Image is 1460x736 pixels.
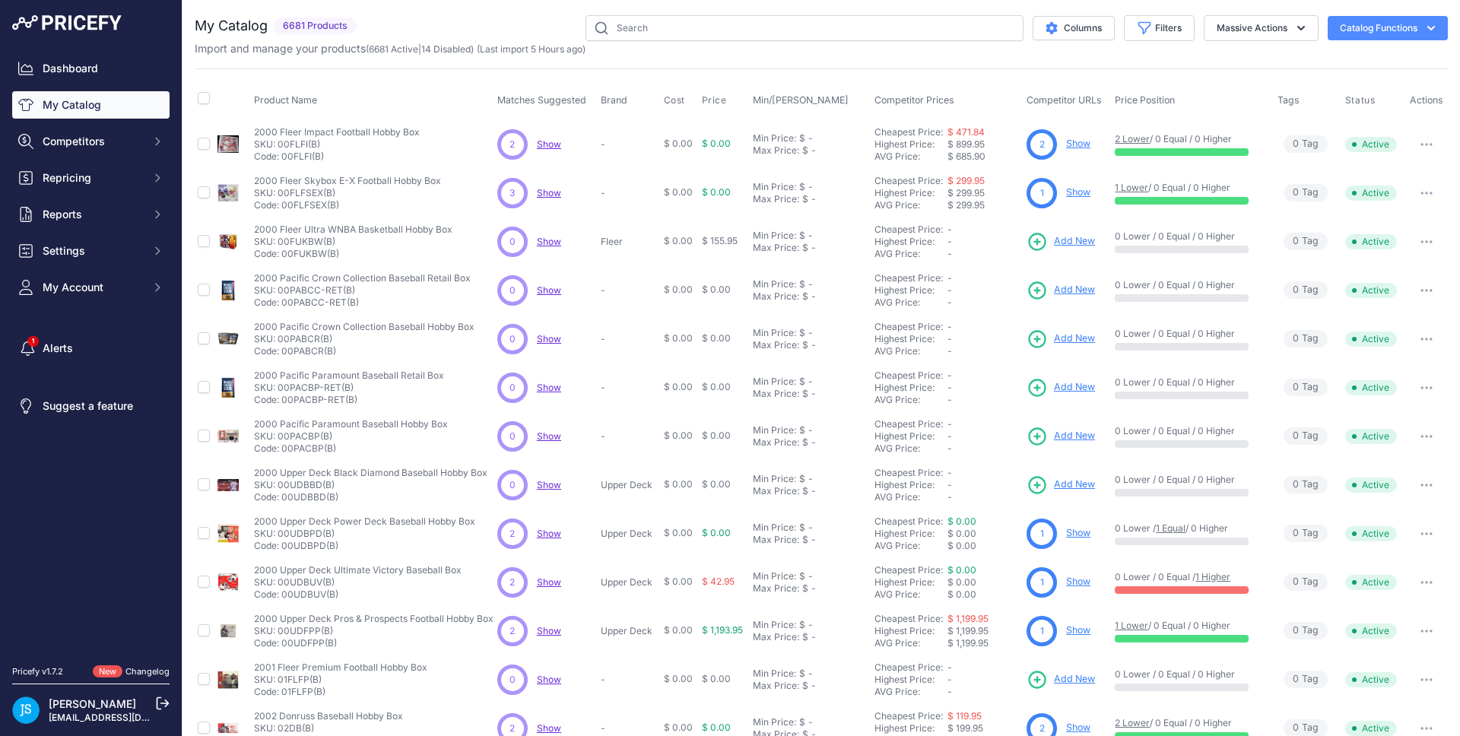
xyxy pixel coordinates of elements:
[753,424,796,436] div: Min Price:
[12,201,170,228] button: Reports
[274,17,357,35] span: 6681 Products
[753,290,799,303] div: Max Price:
[947,564,976,576] a: $ 0.00
[805,230,813,242] div: -
[799,230,805,242] div: $
[1115,717,1150,728] a: 2 Lower
[125,666,170,677] a: Changelog
[12,55,170,647] nav: Sidebar
[1345,94,1376,106] span: Status
[1054,380,1095,395] span: Add New
[254,199,441,211] p: Code: 00FLFSEX(B)
[702,186,731,198] span: $ 0.00
[1345,477,1397,493] span: Active
[537,625,561,636] a: Show
[509,478,516,492] span: 0
[537,576,561,588] span: Show
[601,138,658,151] p: -
[1410,94,1443,106] span: Actions
[753,436,799,449] div: Max Price:
[664,235,693,246] span: $ 0.00
[947,394,952,405] span: -
[1345,283,1397,298] span: Active
[874,479,947,491] div: Highest Price:
[1328,16,1448,40] button: Catalog Functions
[753,522,796,534] div: Min Price:
[537,236,561,247] a: Show
[195,41,586,56] p: Import and manage your products
[254,272,471,284] p: 2000 Pacific Crown Collection Baseball Retail Box
[753,230,796,242] div: Min Price:
[664,430,693,441] span: $ 0.00
[1156,522,1185,534] a: 1 Equal
[254,138,420,151] p: SKU: 00FLFI(B)
[874,138,947,151] div: Highest Price:
[805,181,813,193] div: -
[1345,234,1397,249] span: Active
[43,170,142,186] span: Repricing
[1054,332,1095,346] span: Add New
[802,144,808,157] div: $
[874,272,943,284] a: Cheapest Price:
[805,424,813,436] div: -
[1293,429,1299,443] span: 0
[1115,182,1148,193] a: 1 Lower
[947,467,952,478] span: -
[1204,15,1319,41] button: Massive Actions
[601,382,658,394] p: -
[802,193,808,205] div: $
[1115,279,1262,291] p: 0 Lower / 0 Equal / 0 Higher
[537,479,561,490] a: Show
[537,528,561,539] a: Show
[1115,522,1262,535] p: 0 Lower / / 0 Higher
[874,175,943,186] a: Cheapest Price:
[1293,186,1299,200] span: 0
[601,94,627,106] span: Brand
[366,43,474,55] span: ( | )
[753,193,799,205] div: Max Price:
[1054,429,1095,443] span: Add New
[753,132,796,144] div: Min Price:
[753,473,796,485] div: Min Price:
[664,478,693,490] span: $ 0.00
[254,443,448,455] p: Code: 00PACBP(B)
[537,284,561,296] a: Show
[874,345,947,357] div: AVG Price:
[1284,184,1328,201] span: Tag
[254,370,444,382] p: 2000 Pacific Paramount Baseball Retail Box
[1293,380,1299,395] span: 0
[947,430,952,442] span: -
[664,284,693,295] span: $ 0.00
[254,491,487,503] p: Code: 00UDBBD(B)
[1066,722,1090,733] a: Show
[664,138,693,149] span: $ 0.00
[1027,280,1095,301] a: Add New
[477,43,586,55] span: (Last import 5 Hours ago)
[369,43,418,55] a: 6681 Active
[12,274,170,301] button: My Account
[509,332,516,346] span: 0
[947,224,952,235] span: -
[874,126,943,138] a: Cheapest Price:
[808,144,816,157] div: -
[537,187,561,198] a: Show
[799,181,805,193] div: $
[1284,476,1328,493] span: Tag
[254,236,452,248] p: SKU: 00FUKBW(B)
[799,522,805,534] div: $
[874,467,943,478] a: Cheapest Price:
[1284,525,1328,542] span: Tag
[537,430,561,442] span: Show
[947,297,952,308] span: -
[702,284,731,295] span: $ 0.00
[874,443,947,455] div: AVG Price:
[12,335,170,362] a: Alerts
[664,186,693,198] span: $ 0.00
[947,710,982,722] a: $ 119.95
[702,381,731,392] span: $ 0.00
[874,370,943,381] a: Cheapest Price:
[1027,474,1095,496] a: Add New
[43,280,142,295] span: My Account
[808,436,816,449] div: -
[947,138,985,150] span: $ 899.95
